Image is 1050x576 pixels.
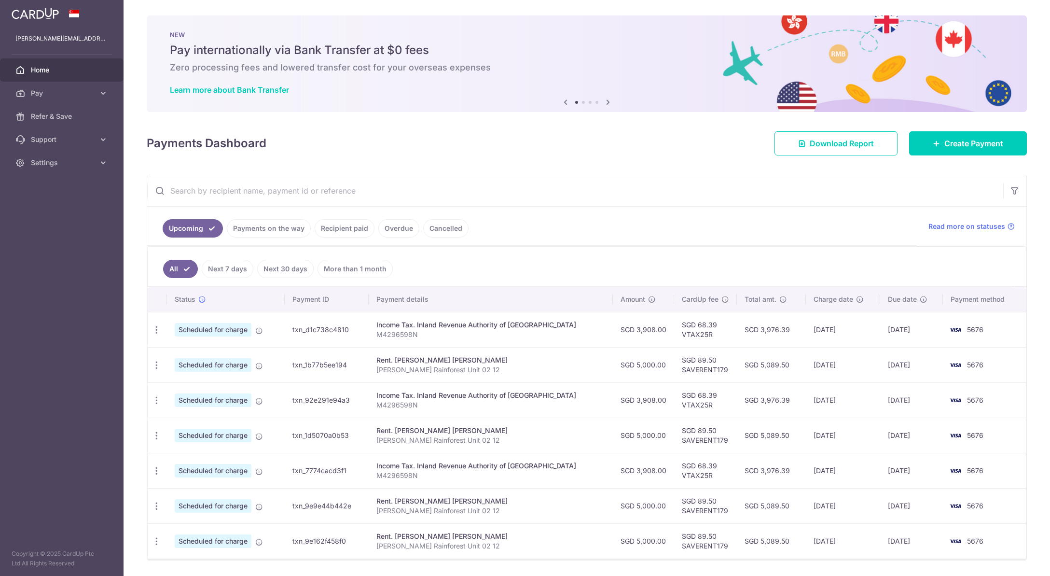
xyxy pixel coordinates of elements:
[737,488,806,523] td: SGD 5,089.50
[946,359,965,371] img: Bank Card
[285,312,369,347] td: txn_d1c738c4810
[227,219,311,238] a: Payments on the way
[928,222,1015,231] a: Read more on statuses
[806,488,880,523] td: [DATE]
[880,488,942,523] td: [DATE]
[880,382,942,418] td: [DATE]
[376,541,605,551] p: [PERSON_NAME] Rainforest Unit 02 12
[376,365,605,375] p: [PERSON_NAME] Rainforest Unit 02 12
[175,534,251,548] span: Scheduled for charge
[880,453,942,488] td: [DATE]
[369,287,613,312] th: Payment details
[257,260,314,278] a: Next 30 days
[946,535,965,547] img: Bank Card
[944,138,1003,149] span: Create Payment
[682,295,718,304] span: CardUp fee
[376,436,605,445] p: [PERSON_NAME] Rainforest Unit 02 12
[928,222,1005,231] span: Read more on statuses
[285,287,369,312] th: Payment ID
[163,219,223,238] a: Upcoming
[737,312,806,347] td: SGD 3,976.39
[170,62,1004,73] h6: Zero processing fees and lowered transfer cost for your overseas expenses
[285,382,369,418] td: txn_92e291e94a3
[806,347,880,382] td: [DATE]
[376,355,605,365] div: Rent. [PERSON_NAME] [PERSON_NAME]
[170,42,1004,58] h5: Pay internationally via Bank Transfer at $0 fees
[737,418,806,453] td: SGD 5,089.50
[613,418,674,453] td: SGD 5,000.00
[814,295,853,304] span: Charge date
[12,8,59,19] img: CardUp
[946,394,965,406] img: Bank Card
[774,131,898,155] a: Download Report
[376,330,605,339] p: M4296598N
[613,312,674,347] td: SGD 3,908.00
[202,260,253,278] a: Next 7 days
[175,464,251,478] span: Scheduled for charge
[745,295,776,304] span: Total amt.
[613,382,674,418] td: SGD 3,908.00
[31,65,95,75] span: Home
[31,135,95,144] span: Support
[674,312,737,347] td: SGD 68.39 VTAX25R
[285,347,369,382] td: txn_1b77b5ee194
[147,15,1027,112] img: Bank transfer banner
[376,506,605,516] p: [PERSON_NAME] Rainforest Unit 02 12
[613,488,674,523] td: SGD 5,000.00
[806,453,880,488] td: [DATE]
[613,347,674,382] td: SGD 5,000.00
[737,347,806,382] td: SGD 5,089.50
[315,219,374,238] a: Recipient paid
[613,523,674,559] td: SGD 5,000.00
[613,453,674,488] td: SGD 3,908.00
[967,396,983,404] span: 5676
[175,499,251,513] span: Scheduled for charge
[147,135,266,152] h4: Payments Dashboard
[737,453,806,488] td: SGD 3,976.39
[967,537,983,545] span: 5676
[376,320,605,330] div: Income Tax. Inland Revenue Authority of [GEOGRAPHIC_DATA]
[967,466,983,475] span: 5676
[285,418,369,453] td: txn_1d5070a0b53
[946,430,965,441] img: Bank Card
[376,426,605,436] div: Rent. [PERSON_NAME] [PERSON_NAME]
[376,496,605,506] div: Rent. [PERSON_NAME] [PERSON_NAME]
[967,361,983,369] span: 5676
[674,523,737,559] td: SGD 89.50 SAVERENT179
[621,295,645,304] span: Amount
[880,347,942,382] td: [DATE]
[175,393,251,407] span: Scheduled for charge
[376,400,605,410] p: M4296598N
[170,31,1004,39] p: NEW
[737,523,806,559] td: SGD 5,089.50
[880,418,942,453] td: [DATE]
[170,85,289,95] a: Learn more about Bank Transfer
[175,358,251,372] span: Scheduled for charge
[880,523,942,559] td: [DATE]
[318,260,393,278] a: More than 1 month
[806,312,880,347] td: [DATE]
[674,418,737,453] td: SGD 89.50 SAVERENT179
[946,500,965,512] img: Bank Card
[376,461,605,471] div: Income Tax. Inland Revenue Authority of [GEOGRAPHIC_DATA]
[376,532,605,541] div: Rent. [PERSON_NAME] [PERSON_NAME]
[31,88,95,98] span: Pay
[967,431,983,439] span: 5676
[31,112,95,121] span: Refer & Save
[674,347,737,382] td: SGD 89.50 SAVERENT179
[15,34,108,43] p: [PERSON_NAME][EMAIL_ADDRESS][PERSON_NAME][DOMAIN_NAME]
[674,382,737,418] td: SGD 68.39 VTAX25R
[909,131,1027,155] a: Create Payment
[674,488,737,523] td: SGD 89.50 SAVERENT179
[423,219,469,238] a: Cancelled
[888,295,917,304] span: Due date
[285,523,369,559] td: txn_9e162f458f0
[967,502,983,510] span: 5676
[376,391,605,400] div: Income Tax. Inland Revenue Authority of [GEOGRAPHIC_DATA]
[806,523,880,559] td: [DATE]
[810,138,874,149] span: Download Report
[378,219,419,238] a: Overdue
[674,453,737,488] td: SGD 68.39 VTAX25R
[946,465,965,477] img: Bank Card
[175,323,251,337] span: Scheduled for charge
